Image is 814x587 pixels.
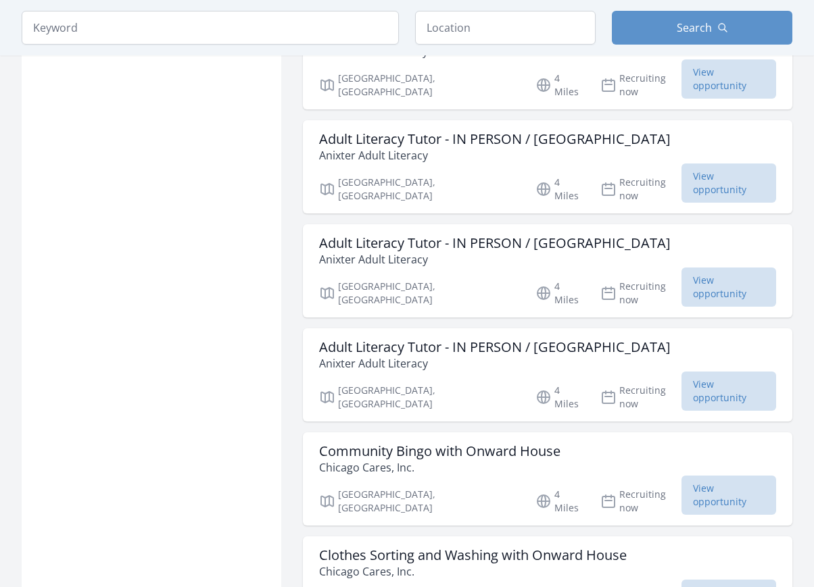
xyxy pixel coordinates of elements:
[681,267,776,307] span: View opportunity
[535,280,583,307] p: 4 Miles
[319,563,627,580] p: Chicago Cares, Inc.
[303,120,792,213] a: Adult Literacy Tutor - IN PERSON / [GEOGRAPHIC_DATA] Anixter Adult Literacy [GEOGRAPHIC_DATA], [G...
[600,488,682,515] p: Recruiting now
[319,251,671,267] p: Anixter Adult Literacy
[535,384,583,411] p: 4 Miles
[535,72,583,99] p: 4 Miles
[681,476,776,515] span: View opportunity
[319,384,519,411] p: [GEOGRAPHIC_DATA], [GEOGRAPHIC_DATA]
[303,432,792,526] a: Community Bingo with Onward House Chicago Cares, Inc. [GEOGRAPHIC_DATA], [GEOGRAPHIC_DATA] 4 Mile...
[612,11,792,45] button: Search
[415,11,596,45] input: Location
[535,176,583,203] p: 4 Miles
[319,176,519,203] p: [GEOGRAPHIC_DATA], [GEOGRAPHIC_DATA]
[303,224,792,317] a: Adult Literacy Tutor - IN PERSON / [GEOGRAPHIC_DATA] Anixter Adult Literacy [GEOGRAPHIC_DATA], [G...
[303,328,792,422] a: Adult Literacy Tutor - IN PERSON / [GEOGRAPHIC_DATA] Anixter Adult Literacy [GEOGRAPHIC_DATA], [G...
[319,339,671,355] h3: Adult Literacy Tutor - IN PERSON / [GEOGRAPHIC_DATA]
[319,147,671,163] p: Anixter Adult Literacy
[319,547,627,563] h3: Clothes Sorting and Washing with Onward House
[600,384,682,411] p: Recruiting now
[319,72,519,99] p: [GEOGRAPHIC_DATA], [GEOGRAPHIC_DATA]
[535,488,583,515] p: 4 Miles
[681,59,776,99] span: View opportunity
[677,20,712,36] span: Search
[319,459,560,476] p: Chicago Cares, Inc.
[303,16,792,109] a: Adult Literacy Tutor - IN PERSON / [GEOGRAPHIC_DATA] Anixter Adult Literacy [GEOGRAPHIC_DATA], [G...
[681,163,776,203] span: View opportunity
[319,235,671,251] h3: Adult Literacy Tutor - IN PERSON / [GEOGRAPHIC_DATA]
[319,488,519,515] p: [GEOGRAPHIC_DATA], [GEOGRAPHIC_DATA]
[319,355,671,372] p: Anixter Adult Literacy
[319,131,671,147] h3: Adult Literacy Tutor - IN PERSON / [GEOGRAPHIC_DATA]
[319,280,519,307] p: [GEOGRAPHIC_DATA], [GEOGRAPHIC_DATA]
[22,11,399,45] input: Keyword
[319,443,560,459] h3: Community Bingo with Onward House
[600,176,682,203] p: Recruiting now
[681,372,776,411] span: View opportunity
[600,280,682,307] p: Recruiting now
[600,72,682,99] p: Recruiting now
